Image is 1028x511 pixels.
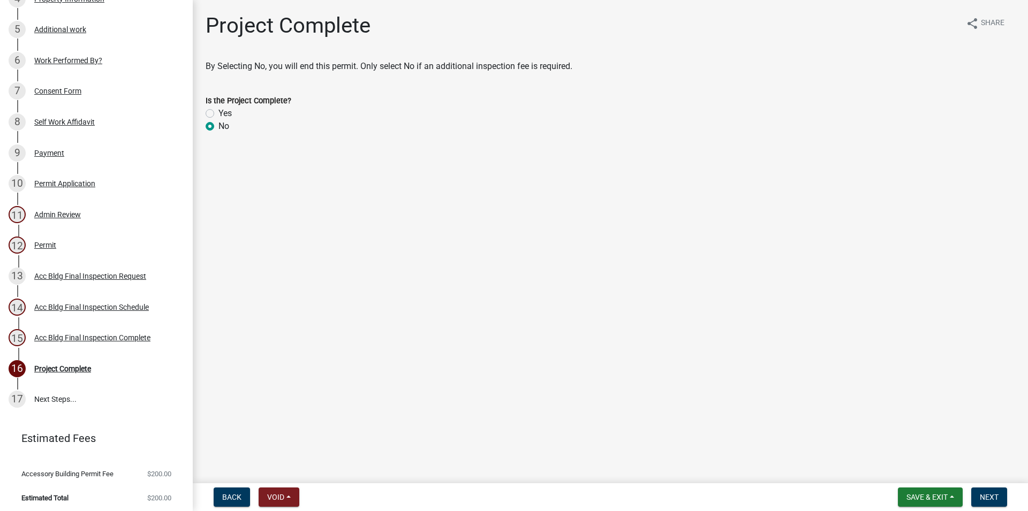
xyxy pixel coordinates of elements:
[218,120,229,133] label: No
[34,334,150,341] div: Acc Bldg Final Inspection Complete
[222,493,241,501] span: Back
[9,175,26,192] div: 10
[267,493,284,501] span: Void
[34,118,95,126] div: Self Work Affidavit
[214,487,250,507] button: Back
[9,329,26,346] div: 15
[9,206,26,223] div: 11
[206,97,291,105] label: Is the Project Complete?
[9,82,26,100] div: 7
[966,17,979,30] i: share
[9,360,26,377] div: 16
[34,365,91,372] div: Project Complete
[9,21,26,38] div: 5
[34,26,86,33] div: Additional work
[9,428,176,449] a: Estimated Fees
[957,13,1013,34] button: shareShare
[980,493,999,501] span: Next
[34,272,146,280] div: Acc Bldg Final Inspection Request
[981,17,1004,30] span: Share
[898,487,963,507] button: Save & Exit
[259,487,299,507] button: Void
[9,391,26,408] div: 17
[21,494,69,501] span: Estimated Total
[9,144,26,162] div: 9
[206,13,371,39] h1: Project Complete
[218,107,232,120] label: Yes
[147,470,171,477] span: $200.00
[34,87,81,95] div: Consent Form
[147,494,171,501] span: $200.00
[34,57,102,64] div: Work Performed By?
[9,237,26,254] div: 12
[34,180,95,187] div: Permit Application
[9,299,26,316] div: 14
[34,303,149,311] div: Acc Bldg Final Inspection Schedule
[9,52,26,69] div: 6
[971,487,1007,507] button: Next
[34,211,81,218] div: Admin Review
[34,241,56,249] div: Permit
[34,149,64,157] div: Payment
[9,113,26,131] div: 8
[906,493,948,501] span: Save & Exit
[9,268,26,285] div: 13
[206,60,1015,73] p: By Selecting No, you will end this permit. Only select No if an additional inspection fee is requ...
[21,470,114,477] span: Accessory Building Permit Fee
